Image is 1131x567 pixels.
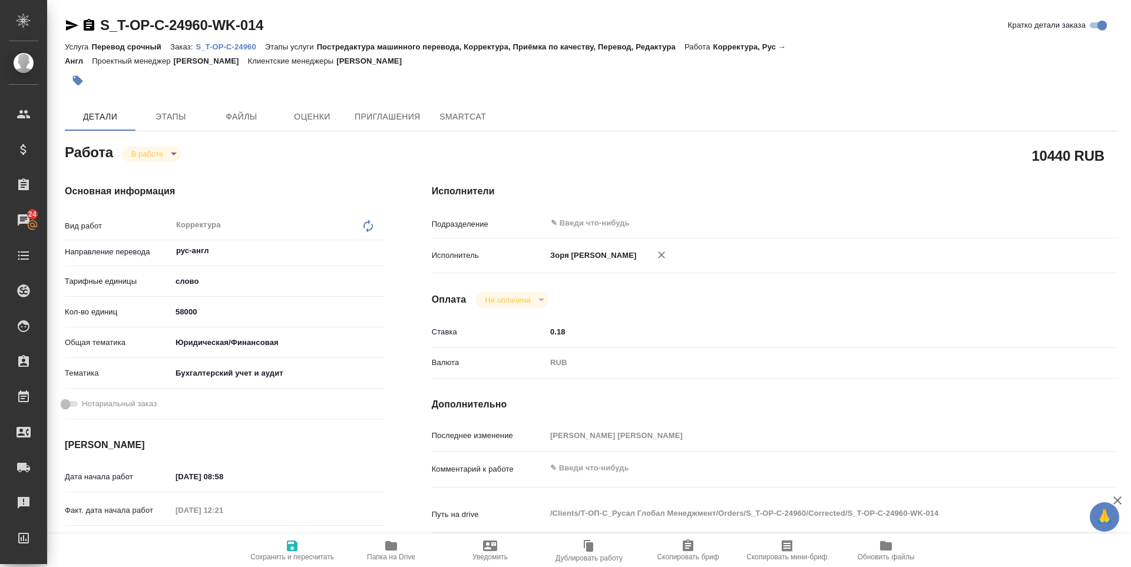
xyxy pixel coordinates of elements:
input: ✎ Введи что-нибудь [171,468,275,485]
span: Файлы [213,110,270,124]
button: Скопировать ссылку [82,18,96,32]
h2: Работа [65,141,113,162]
span: Кратко детали заказа [1008,19,1086,31]
a: S_T-OP-C-24960-WK-014 [100,17,263,33]
p: Факт. дата начала работ [65,505,171,516]
span: Дублировать работу [555,554,623,562]
p: Общая тематика [65,337,171,349]
p: Тематика [65,367,171,379]
p: Услуга [65,42,91,51]
span: Этапы [143,110,199,124]
a: S_T-OP-C-24960 [196,41,264,51]
span: SmartCat [435,110,491,124]
button: Open [378,250,381,252]
p: Проектный менеджер [92,57,173,65]
span: Нотариальный заказ [82,398,157,410]
input: Пустое поле [546,427,1061,444]
input: ✎ Введи что-нибудь [546,323,1061,340]
h4: Оплата [432,293,467,307]
p: Комментарий к работе [432,463,546,475]
span: Приглашения [355,110,421,124]
p: Этапы услуги [265,42,317,51]
h2: 10440 RUB [1031,145,1104,165]
p: [PERSON_NAME] [336,57,411,65]
p: Зоря [PERSON_NAME] [546,250,637,261]
span: Скопировать бриф [657,553,719,561]
a: 24 [3,205,44,235]
p: Исполнитель [432,250,546,261]
input: Пустое поле [171,502,275,519]
button: Open [1054,222,1057,224]
p: Вид работ [65,220,171,232]
button: 🙏 [1090,502,1119,532]
span: 24 [21,208,44,220]
span: Уведомить [472,553,508,561]
p: Клиентские менеджеры [248,57,337,65]
input: ✎ Введи что-нибудь [550,216,1018,230]
button: Скопировать мини-бриф [738,534,836,567]
p: Заказ: [170,42,196,51]
button: Дублировать работу [540,534,639,567]
button: Обновить файлы [836,534,935,567]
p: Путь на drive [432,509,546,520]
button: Уведомить [441,534,540,567]
div: RUB [546,353,1061,373]
button: Скопировать бриф [639,534,738,567]
input: ✎ Введи что-нибудь [171,532,275,549]
div: Юридическая/Финансовая [171,333,385,353]
input: ✎ Введи что-нибудь [171,303,385,320]
button: Удалить исполнителя [649,242,674,268]
h4: [PERSON_NAME] [65,438,385,452]
textarea: /Clients/Т-ОП-С_Русал Глобал Менеджмент/Orders/S_T-OP-C-24960/Corrected/S_T-OP-C-24960-WK-014 [546,503,1061,523]
button: В работе [128,149,167,159]
h4: Основная информация [65,184,385,198]
p: S_T-OP-C-24960 [196,42,264,51]
p: Последнее изменение [432,430,546,442]
p: Валюта [432,357,546,369]
p: Ставка [432,326,546,338]
p: Постредактура машинного перевода, Корректура, Приёмка по качеству, Перевод, Редактура [317,42,684,51]
p: Дата начала работ [65,471,171,483]
span: Оценки [284,110,340,124]
p: Кол-во единиц [65,306,171,318]
div: Бухгалтерский учет и аудит [171,363,385,383]
div: слово [171,271,385,291]
span: Детали [72,110,128,124]
button: Скопировать ссылку для ЯМессенджера [65,18,79,32]
p: Перевод срочный [91,42,170,51]
button: Не оплачена [481,295,534,305]
span: Скопировать мини-бриф [746,553,827,561]
span: Обновить файлы [858,553,915,561]
span: Папка на Drive [367,553,415,561]
p: Подразделение [432,218,546,230]
div: В работе [475,292,548,308]
h4: Исполнители [432,184,1118,198]
span: 🙏 [1094,505,1115,529]
span: Сохранить и пересчитать [250,553,334,561]
button: Папка на Drive [342,534,441,567]
p: Направление перевода [65,246,171,258]
h4: Дополнительно [432,397,1118,412]
button: Сохранить и пересчитать [243,534,342,567]
p: Тарифные единицы [65,276,171,287]
p: Работа [684,42,713,51]
button: Добавить тэг [65,68,91,94]
p: [PERSON_NAME] [174,57,248,65]
div: В работе [122,146,181,162]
